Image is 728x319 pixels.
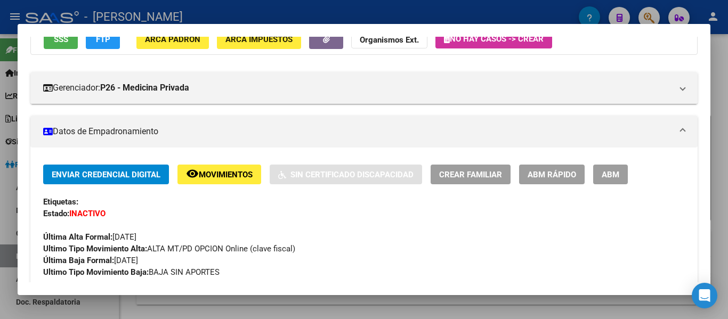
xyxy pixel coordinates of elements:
[225,35,293,44] span: ARCA Impuestos
[519,165,585,184] button: ABM Rápido
[593,165,628,184] button: ABM
[43,165,169,184] button: Enviar Credencial Digital
[444,34,544,44] span: No hay casos -> Crear
[290,170,414,179] span: Sin Certificado Discapacidad
[43,267,149,277] strong: Ultimo Tipo Movimiento Baja:
[43,244,295,253] span: ALTA MT/PD OPCION Online (clave fiscal)
[43,244,147,253] strong: Ultimo Tipo Movimiento Alta:
[177,165,261,184] button: Movimientos
[602,170,619,179] span: ABM
[30,72,698,104] mat-expansion-panel-header: Gerenciador:P26 - Medicina Privada
[43,125,672,138] mat-panel-title: Datos de Empadronamiento
[528,170,576,179] span: ABM Rápido
[43,209,69,218] strong: Estado:
[431,165,511,184] button: Crear Familiar
[52,170,160,179] span: Enviar Credencial Digital
[86,29,120,49] button: FTP
[43,267,220,277] span: BAJA SIN APORTES
[43,232,136,242] span: [DATE]
[186,167,199,180] mat-icon: remove_red_eye
[136,29,209,49] button: ARCA Padrón
[435,29,552,48] button: No hay casos -> Crear
[270,165,422,184] button: Sin Certificado Discapacidad
[43,232,112,242] strong: Última Alta Formal:
[100,81,189,94] strong: P26 - Medicina Privada
[44,29,78,49] button: SSS
[692,283,717,308] div: Open Intercom Messenger
[54,35,68,44] span: SSS
[145,35,200,44] span: ARCA Padrón
[199,170,253,179] span: Movimientos
[217,29,301,49] button: ARCA Impuestos
[69,209,106,218] strong: INACTIVO
[96,35,110,44] span: FTP
[43,197,78,207] strong: Etiquetas:
[360,35,419,45] strong: Organismos Ext.
[30,116,698,148] mat-expansion-panel-header: Datos de Empadronamiento
[439,170,502,179] span: Crear Familiar
[43,81,672,94] mat-panel-title: Gerenciador:
[351,29,427,49] button: Organismos Ext.
[43,256,138,265] span: [DATE]
[43,256,114,265] strong: Última Baja Formal:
